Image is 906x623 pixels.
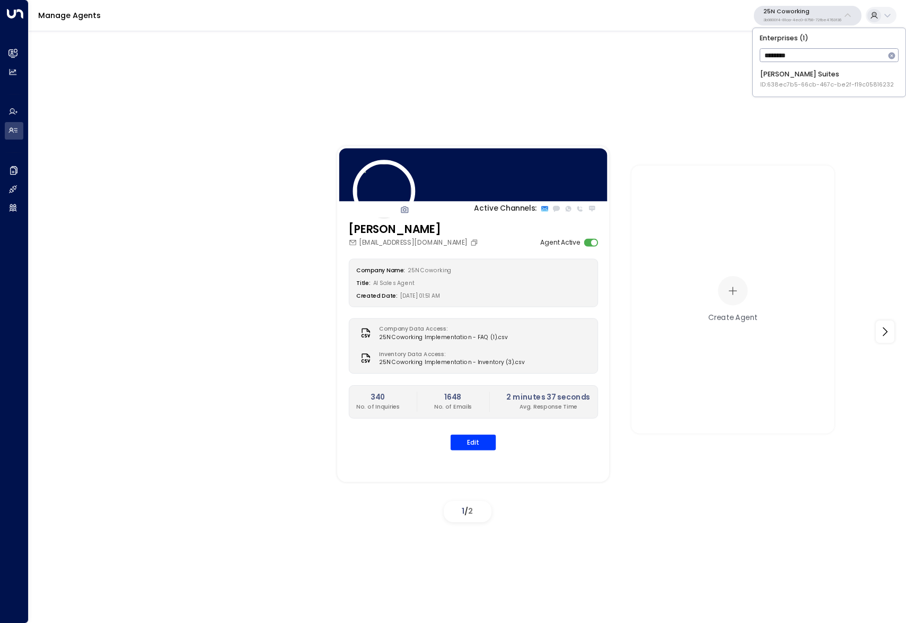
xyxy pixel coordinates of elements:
[462,506,464,516] span: 1
[757,32,902,45] p: Enterprises ( 1 )
[540,238,580,247] label: Agent Active
[763,18,841,22] p: 3b9800f4-81ca-4ec0-8758-72fbe4763f36
[763,8,841,15] p: 25N Coworking
[760,70,894,89] div: [PERSON_NAME] Suites
[356,279,371,287] label: Title:
[356,267,405,274] label: Company Name:
[434,403,472,411] p: No. of Emails
[353,160,415,223] img: 84_headshot.jpg
[379,359,525,367] span: 25N Coworking Implementation - Inventory (3).csv
[379,325,503,333] label: Company Data Access:
[468,506,473,516] span: 2
[474,203,536,214] p: Active Channels:
[754,6,861,25] button: 25N Coworking3b9800f4-81ca-4ec0-8758-72fbe4763f36
[506,403,590,411] p: Avg. Response Time
[38,10,101,21] a: Manage Agents
[760,81,894,89] span: ID: 638ec7b5-66cb-467c-be2f-f19c05816232
[356,403,400,411] p: No. of Inquiries
[379,350,520,358] label: Inventory Data Access:
[708,312,758,323] div: Create Agent
[373,279,415,287] span: AI Sales Agent
[434,392,472,403] h2: 1648
[451,435,496,451] button: Edit
[356,392,400,403] h2: 340
[356,292,398,299] label: Created Date:
[506,392,590,403] h2: 2 minutes 37 seconds
[400,292,440,299] span: [DATE] 01:51 AM
[348,238,480,247] div: [EMAIL_ADDRESS][DOMAIN_NAME]
[348,221,480,238] h3: [PERSON_NAME]
[379,333,507,341] span: 25N Coworking Implementation - FAQ (1).csv
[470,239,480,247] button: Copy
[444,501,491,522] div: /
[408,267,452,274] span: 25N Coworking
